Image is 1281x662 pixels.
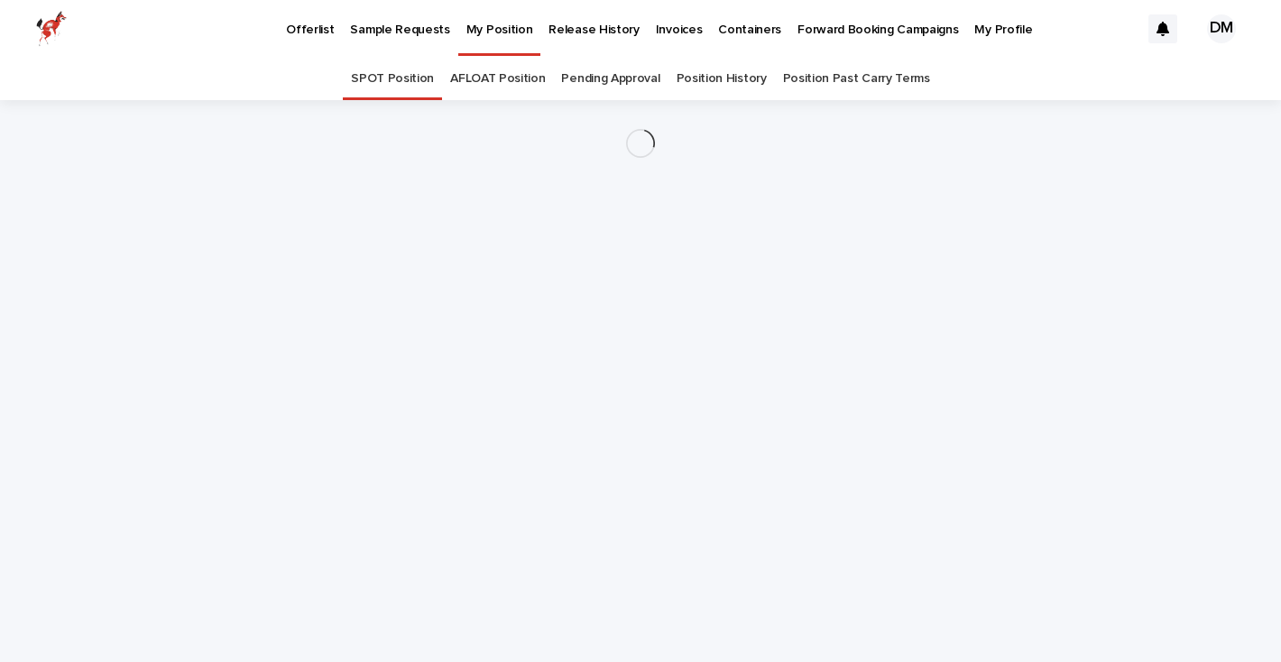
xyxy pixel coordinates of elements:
a: SPOT Position [351,58,434,100]
img: zttTXibQQrCfv9chImQE [36,11,67,47]
a: Position History [677,58,767,100]
div: DM [1207,14,1236,43]
a: Pending Approval [561,58,659,100]
a: AFLOAT Position [450,58,545,100]
a: Position Past Carry Terms [783,58,930,100]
